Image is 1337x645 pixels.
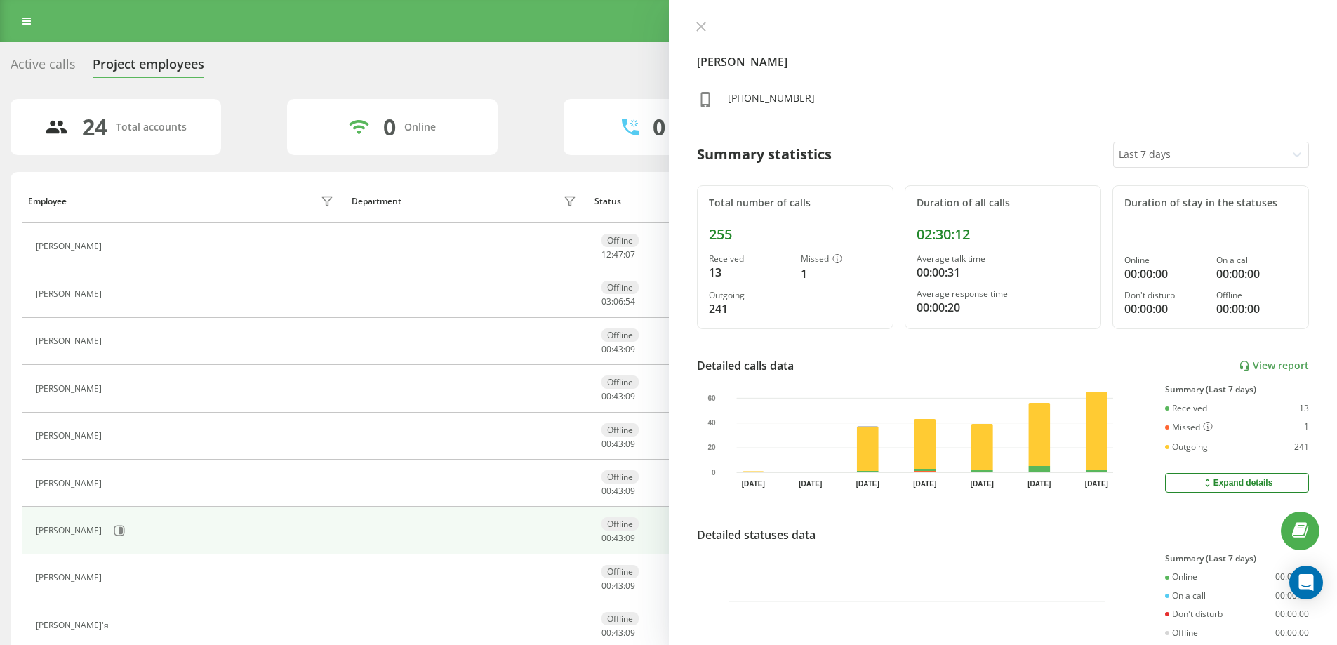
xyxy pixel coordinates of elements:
div: Summary (Last 7 days) [1165,554,1309,564]
div: Employee [28,197,67,206]
div: 00:00:00 [1275,591,1309,601]
div: Received [709,254,790,264]
div: : : [601,581,635,591]
text: 60 [707,394,716,402]
h4: [PERSON_NAME] [697,53,1310,70]
div: Don't disturb [1165,609,1223,619]
div: [PERSON_NAME] [36,241,105,251]
div: [PERSON_NAME] [36,289,105,299]
div: [PERSON_NAME] [36,526,105,536]
div: Expand details [1202,477,1273,488]
div: Outgoing [709,291,790,300]
div: 255 [709,226,882,243]
div: Summary (Last 7 days) [1165,385,1309,394]
span: 00 [601,438,611,450]
div: Missed [1165,422,1213,433]
div: Detailed calls data [697,357,794,374]
text: [DATE] [1084,480,1107,488]
span: 43 [613,390,623,402]
span: 54 [625,295,635,307]
div: [PERSON_NAME] [36,573,105,583]
div: Outgoing [1165,442,1208,452]
div: [PERSON_NAME] [36,336,105,346]
span: 09 [625,532,635,544]
div: 0 [383,114,396,140]
div: Offline [601,328,639,342]
div: 1 [801,265,882,282]
span: 43 [613,438,623,450]
text: 20 [707,444,716,452]
div: Offline [601,234,639,247]
span: 43 [613,627,623,639]
div: Offline [1165,628,1198,638]
div: 00:00:00 [1124,265,1205,282]
div: Duration of all calls [917,197,1089,209]
text: [DATE] [856,480,879,488]
div: Don't disturb [1124,291,1205,300]
span: 43 [613,532,623,544]
span: 09 [625,438,635,450]
div: Offline [1216,291,1297,300]
div: : : [601,486,635,496]
span: 43 [613,343,623,355]
div: Offline [601,281,639,294]
div: 00:00:00 [1216,265,1297,282]
div: Average response time [917,289,1089,299]
button: Expand details [1165,473,1309,493]
div: Offline [601,423,639,437]
div: 0 [653,114,665,140]
text: 40 [707,419,716,427]
div: Project employees [93,57,204,79]
text: [DATE] [913,480,936,488]
div: Online [1124,255,1205,265]
div: 00:00:00 [1275,628,1309,638]
div: [PERSON_NAME] [36,479,105,488]
div: Online [404,121,436,133]
div: Received [1165,404,1207,413]
span: 43 [613,485,623,497]
span: 09 [625,343,635,355]
div: Active calls [11,57,76,79]
div: : : [601,628,635,638]
div: 00:00:20 [917,299,1089,316]
div: Total accounts [116,121,187,133]
div: : : [601,345,635,354]
div: Detailed statuses data [697,526,816,543]
div: 00:00:31 [917,264,1089,281]
div: Summary statistics [697,144,832,165]
div: Total number of calls [709,197,882,209]
div: Offline [601,612,639,625]
span: 06 [613,295,623,307]
span: 03 [601,295,611,307]
a: View report [1239,360,1309,372]
div: [PERSON_NAME] [36,431,105,441]
div: Offline [601,470,639,484]
text: [DATE] [799,480,822,488]
span: 00 [601,390,611,402]
span: 00 [601,532,611,544]
div: Offline [601,375,639,389]
div: : : [601,392,635,401]
div: Status [594,197,621,206]
span: 00 [601,343,611,355]
div: : : [601,439,635,449]
div: 00:00:00 [1275,609,1309,619]
span: 00 [601,580,611,592]
span: 09 [625,580,635,592]
div: Offline [601,517,639,531]
div: Offline [601,565,639,578]
span: 43 [613,580,623,592]
div: : : [601,297,635,307]
div: Duration of stay in the statuses [1124,197,1297,209]
div: Open Intercom Messenger [1289,566,1323,599]
span: 09 [625,627,635,639]
span: 12 [601,248,611,260]
span: 00 [601,627,611,639]
div: [PERSON_NAME] [36,384,105,394]
div: [PERSON_NAME]'я [36,620,112,630]
div: 1 [1304,422,1309,433]
div: 241 [1294,442,1309,452]
span: 09 [625,390,635,402]
div: On a call [1165,591,1206,601]
div: Department [352,197,401,206]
